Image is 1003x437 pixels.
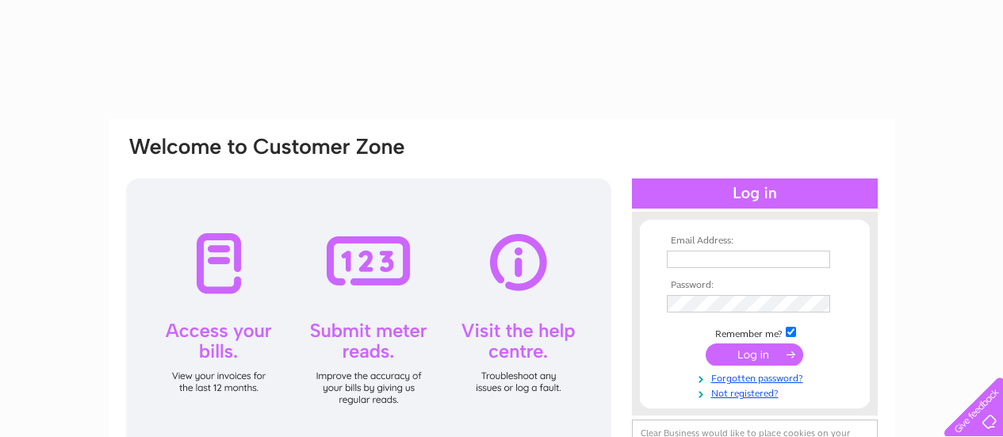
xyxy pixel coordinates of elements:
img: npw-badge-icon-locked.svg [811,298,824,311]
td: Remember me? [663,324,847,340]
th: Password: [663,280,847,291]
img: npw-badge-icon-locked.svg [811,253,824,266]
a: Not registered? [667,385,847,400]
a: Forgotten password? [667,370,847,385]
input: Submit [706,343,803,366]
th: Email Address: [663,236,847,247]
